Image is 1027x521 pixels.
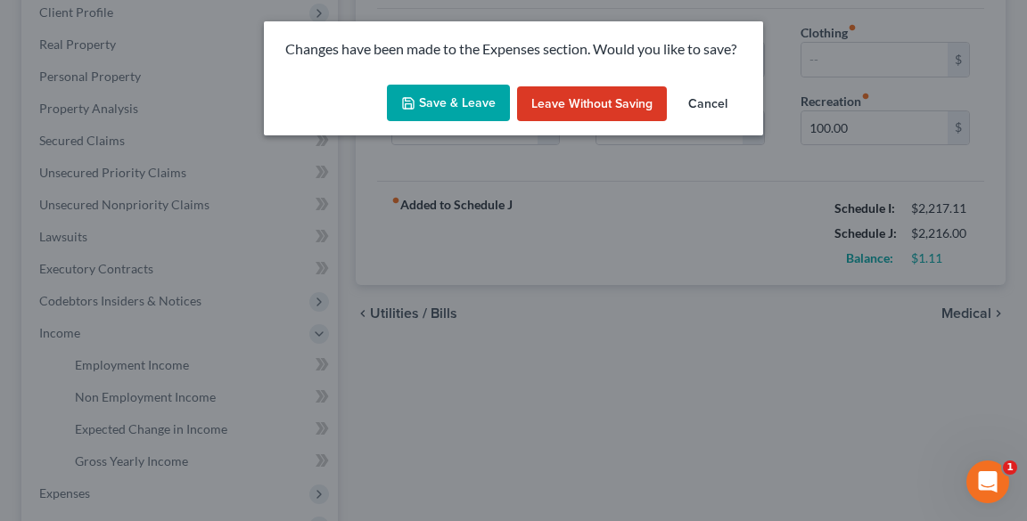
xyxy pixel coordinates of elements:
button: Leave without Saving [517,86,667,122]
span: 1 [1003,460,1017,475]
iframe: Intercom live chat [966,460,1009,503]
button: Save & Leave [387,85,510,122]
button: Cancel [674,86,742,122]
p: Changes have been made to the Expenses section. Would you like to save? [285,39,742,60]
